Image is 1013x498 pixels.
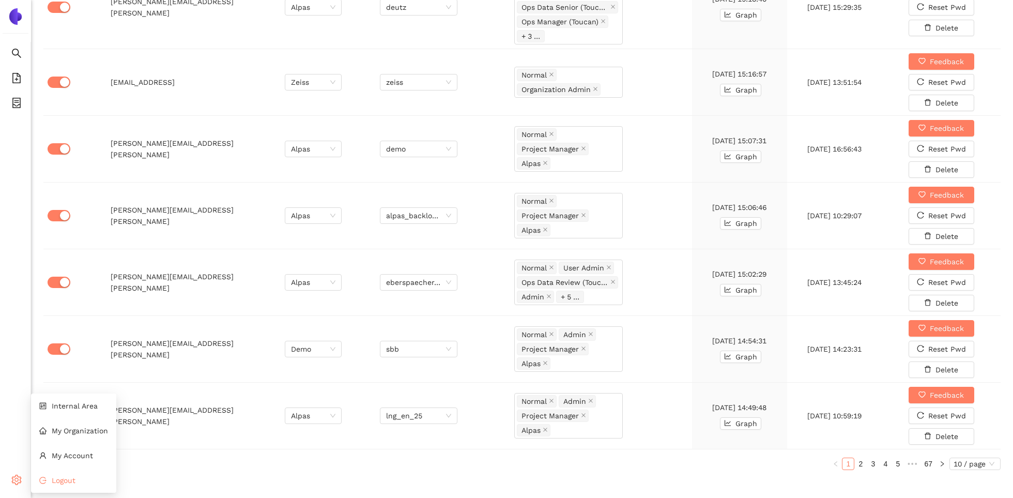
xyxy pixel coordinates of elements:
button: deleteDelete [909,228,974,245]
span: Alpas [517,424,550,436]
span: close [581,413,586,419]
span: Reset Pwd [928,277,966,288]
span: Ops Data Review (Toucan) [517,276,618,289]
td: [PERSON_NAME][EMAIL_ADDRESS][PERSON_NAME] [106,316,281,383]
span: close [543,427,548,433]
span: left [833,461,839,467]
span: Reset Pwd [928,143,966,155]
span: reload [917,412,924,420]
span: Graph [735,418,757,429]
span: line-chart [724,153,731,161]
span: Alpas [517,357,550,370]
button: reloadReset Pwd [909,341,974,357]
td: [PERSON_NAME][EMAIL_ADDRESS][PERSON_NAME] [106,183,281,249]
span: Alpas [521,224,541,236]
span: My Organization [52,427,108,435]
span: Delete [935,97,958,109]
span: Normal [517,128,557,141]
span: close [601,19,606,25]
span: Graph [735,351,757,363]
span: file-add [11,69,22,90]
span: Alpas [291,208,335,223]
span: close [549,265,554,271]
li: 4 [879,458,892,470]
td: [DATE] 13:51:54 [787,49,882,116]
span: Delete [935,164,958,175]
a: 1 [842,458,854,470]
span: alpas_backlog_webasto [386,208,451,223]
span: delete [924,24,931,32]
span: Alpas [521,425,541,436]
span: line-chart [724,86,731,94]
span: Zeiss [291,74,335,90]
button: deleteDelete [909,95,974,111]
span: Reset Pwd [928,77,966,88]
span: Alpas [291,408,335,424]
button: left [830,458,842,470]
span: Project Manager [517,143,589,155]
span: reload [917,3,924,11]
span: heart [918,324,926,333]
td: [DATE] 10:59:19 [787,383,882,449]
span: line-chart [724,219,731,228]
span: Project Manager [521,143,579,155]
span: Graph [735,218,757,229]
span: Organization Admin [521,84,591,95]
span: close [549,72,554,78]
span: close [581,146,586,152]
span: close [549,131,554,138]
span: heart [918,258,926,266]
span: close [588,398,593,404]
span: close [543,360,548,367]
span: close [581,213,586,219]
td: [DATE] 16:56:43 [787,116,882,183]
span: Normal [521,396,547,407]
span: Reset Pwd [928,2,966,13]
span: zeiss [386,74,451,90]
span: Normal [521,329,547,340]
span: Normal [521,262,547,274]
span: lng_en_25 [386,408,451,424]
span: Normal [517,395,557,408]
span: Ops Manager (Toucan) [521,16,598,27]
td: [PERSON_NAME][EMAIL_ADDRESS][PERSON_NAME] [106,383,281,449]
button: heartFeedback [909,253,974,270]
span: Admin [559,395,596,408]
span: Internal Area [52,402,98,410]
li: 1 [842,458,854,470]
span: Admin [517,291,554,303]
span: heart [918,191,926,199]
li: Previous Page [830,458,842,470]
span: Normal [521,69,547,81]
li: 67 [920,458,936,470]
span: Delete [935,431,958,442]
span: close [593,86,598,93]
button: reloadReset Pwd [909,408,974,424]
span: logout [39,477,47,484]
span: heart [918,124,926,132]
span: Project Manager [521,410,579,421]
span: Project Manager [517,343,589,355]
span: Project Manager [521,343,579,355]
button: line-chartGraph [720,417,761,430]
span: Logout [52,476,75,485]
div: [DATE] 15:07:31 [696,135,783,146]
span: Admin [521,291,544,303]
span: delete [924,366,931,374]
span: line-chart [724,419,731,428]
span: search [11,44,22,65]
span: Normal [517,262,557,274]
button: right [936,458,948,470]
span: Ops Data Senior (Toucan) [521,2,608,13]
span: close [543,160,548,167]
span: close [543,227,548,233]
span: Delete [935,231,958,242]
span: Project Manager [521,210,579,221]
span: Alpas [517,224,550,236]
span: container [11,94,22,115]
span: close [610,279,616,285]
span: close [610,4,616,10]
button: heartFeedback [909,387,974,403]
span: Normal [521,129,547,140]
span: user [39,452,47,459]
